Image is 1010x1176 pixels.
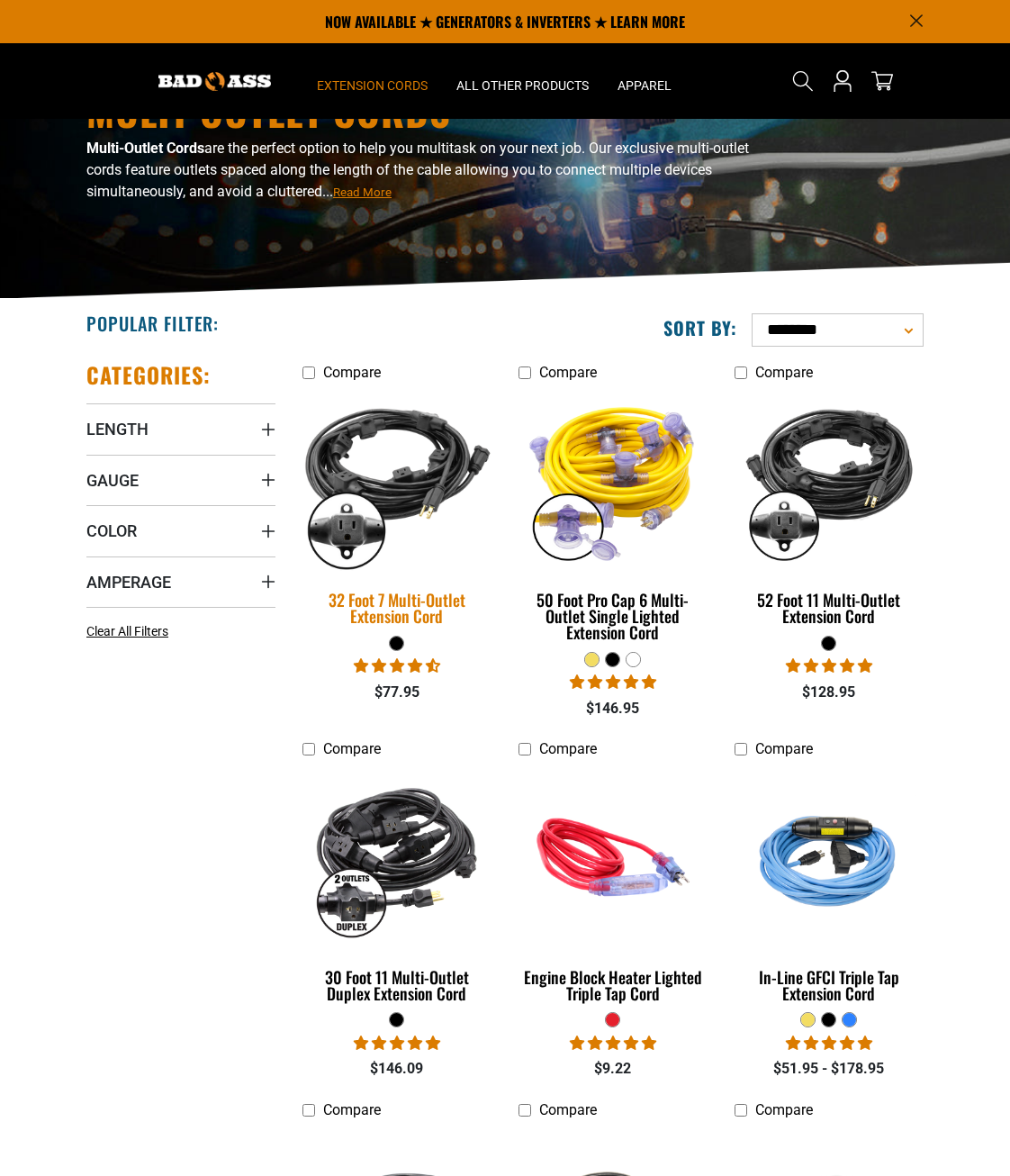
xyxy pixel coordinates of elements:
div: $9.22 [519,1058,708,1080]
span: Clear All Filters [86,624,168,638]
div: 32 Foot 7 Multi-Outlet Extension Cord [302,592,491,624]
div: $146.95 [519,698,708,719]
span: Compare [323,740,381,757]
span: Color [86,520,137,541]
img: black [300,769,494,944]
span: Compare [755,364,813,381]
h2: Categories: [86,361,211,389]
summary: Extension Cords [302,43,442,119]
div: Engine Block Heater Lighted Triple Tap Cord [519,969,708,1001]
span: 5.00 stars [354,1035,440,1052]
div: $146.09 [302,1058,491,1080]
summary: Color [86,505,275,556]
a: yellow 50 Foot Pro Cap 6 Multi-Outlet Single Lighted Extension Cord [519,390,708,651]
span: 4.95 stars [786,657,872,674]
img: black [732,393,926,567]
img: Bad Ass Extension Cords [158,72,271,91]
summary: Apparel [603,43,686,119]
span: Read More [333,185,392,199]
span: 4.80 stars [570,674,656,691]
summary: Gauge [86,455,275,505]
span: Amperage [86,572,171,593]
summary: Search [789,67,817,95]
img: Light Blue [732,769,926,944]
a: Light Blue In-Line GFCI Triple Tap Extension Cord [735,767,924,1012]
a: red Engine Block Heater Lighted Triple Tap Cord [519,767,708,1012]
a: Clear All Filters [86,622,176,641]
label: Sort by: [663,316,737,339]
span: All Other Products [456,77,589,94]
span: are the perfect option to help you multitask on your next job. Our exclusive multi-outlet cords f... [86,140,749,200]
span: Compare [539,364,597,381]
img: yellow [516,393,710,567]
a: black 30 Foot 11 Multi-Outlet Duplex Extension Cord [302,767,491,1012]
span: Compare [323,364,381,381]
span: 5.00 stars [786,1035,872,1052]
span: 5.00 stars [570,1035,656,1052]
div: $128.95 [735,682,924,703]
h1: Multi-Outlet Cords [86,91,780,131]
span: Apparel [618,77,672,94]
img: black [289,383,505,577]
span: Gauge [86,470,139,491]
summary: Length [86,403,275,454]
a: black 52 Foot 11 Multi-Outlet Extension Cord [735,390,924,635]
span: Compare [755,1101,813,1118]
span: Compare [755,740,813,757]
summary: All Other Products [442,43,603,119]
b: Multi-Outlet Cords [86,140,204,157]
span: Compare [539,740,597,757]
div: 30 Foot 11 Multi-Outlet Duplex Extension Cord [302,969,491,1001]
div: In-Line GFCI Triple Tap Extension Cord [735,969,924,1001]
h2: Popular Filter: [86,312,219,335]
div: 52 Foot 11 Multi-Outlet Extension Cord [735,592,924,624]
span: Length [86,419,149,439]
div: 50 Foot Pro Cap 6 Multi-Outlet Single Lighted Extension Cord [519,592,708,640]
div: $77.95 [302,682,491,703]
span: 4.68 stars [354,657,440,674]
span: Extension Cords [317,77,428,94]
a: black 32 Foot 7 Multi-Outlet Extension Cord [302,390,491,635]
div: $51.95 - $178.95 [735,1058,924,1080]
img: red [516,769,710,944]
summary: Amperage [86,556,275,607]
span: Compare [323,1101,381,1118]
span: Compare [539,1101,597,1118]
